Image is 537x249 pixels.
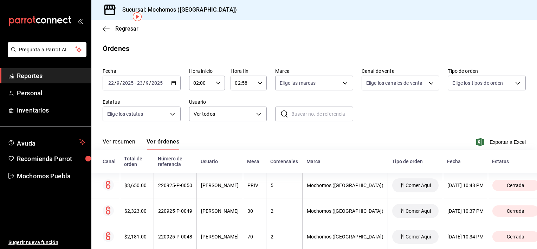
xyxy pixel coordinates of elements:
div: Comensales [270,159,298,164]
label: Tipo de orden [448,69,526,74]
div: Número de referencia [158,156,192,167]
input: -- [116,80,120,86]
div: Total de orden [124,156,149,167]
span: Pregunta a Parrot AI [19,46,76,53]
span: Regresar [115,25,138,32]
div: $3,650.00 [124,183,149,188]
span: Comer Aqui [403,183,434,188]
div: Marca [306,159,383,164]
div: [PERSON_NAME] [201,183,239,188]
div: [DATE] 10:48 PM [447,183,484,188]
span: Ayuda [17,138,76,146]
span: Comer Aqui [403,234,434,240]
span: / [120,80,122,86]
span: Cerrada [504,234,527,240]
span: Elige los estatus [107,110,143,117]
span: Cerrada [504,208,527,214]
span: Personal [17,88,85,98]
label: Hora inicio [189,69,225,74]
input: ---- [122,80,134,86]
div: 220925-P-0049 [158,208,192,214]
button: Exportar a Excel [478,138,526,146]
a: Pregunta a Parrot AI [5,51,86,58]
span: Elige las marcas [280,79,316,87]
div: Mochomos ([GEOGRAPHIC_DATA]) [307,208,383,214]
button: Regresar [103,25,138,32]
span: Ver todos [194,110,254,118]
button: open_drawer_menu [77,18,83,24]
button: Ver órdenes [147,138,179,150]
label: Estatus [103,100,181,104]
input: -- [145,80,149,86]
button: Ver resumen [103,138,135,150]
input: -- [108,80,114,86]
span: Mochomos Puebla [17,171,85,181]
input: -- [137,80,143,86]
label: Fecha [103,69,181,74]
div: 2 [271,208,298,214]
button: Pregunta a Parrot AI [8,42,86,57]
span: - [135,80,136,86]
div: Fecha [447,159,484,164]
span: Recomienda Parrot [17,154,85,164]
span: Cerrada [504,183,527,188]
div: $2,323.00 [124,208,149,214]
div: 70 [247,234,262,240]
div: 2 [271,234,298,240]
div: [PERSON_NAME] [201,234,239,240]
span: Comer Aqui [403,208,434,214]
div: navigation tabs [103,138,179,150]
h3: Sucursal: Mochomos ([GEOGRAPHIC_DATA]) [117,6,237,14]
label: Hora fin [231,69,267,74]
label: Canal de venta [362,69,440,74]
div: PRIV [247,183,262,188]
span: Inventarios [17,106,85,115]
div: $2,181.00 [124,234,149,240]
div: Órdenes [103,43,129,54]
span: / [149,80,151,86]
span: Elige los tipos de orden [452,79,503,87]
div: Canal [103,159,116,164]
div: 30 [247,208,262,214]
div: [DATE] 10:37 PM [447,208,484,214]
span: Elige los canales de venta [366,79,422,87]
div: 220925-P-0050 [158,183,192,188]
div: Mesa [247,159,262,164]
div: 5 [271,183,298,188]
span: / [143,80,145,86]
label: Usuario [189,100,267,104]
div: [PERSON_NAME] [201,208,239,214]
img: Tooltip marker [133,12,142,21]
span: Reportes [17,71,85,81]
input: Buscar no. de referencia [291,107,353,121]
input: ---- [151,80,163,86]
div: [DATE] 10:34 PM [447,234,484,240]
div: Usuario [201,159,239,164]
div: 220925-P-0048 [158,234,192,240]
div: Mochomos ([GEOGRAPHIC_DATA]) [307,183,383,188]
label: Marca [275,69,353,74]
span: / [114,80,116,86]
div: Mochomos ([GEOGRAPHIC_DATA]) [307,234,383,240]
span: Sugerir nueva función [8,239,85,246]
div: Tipo de orden [392,159,439,164]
